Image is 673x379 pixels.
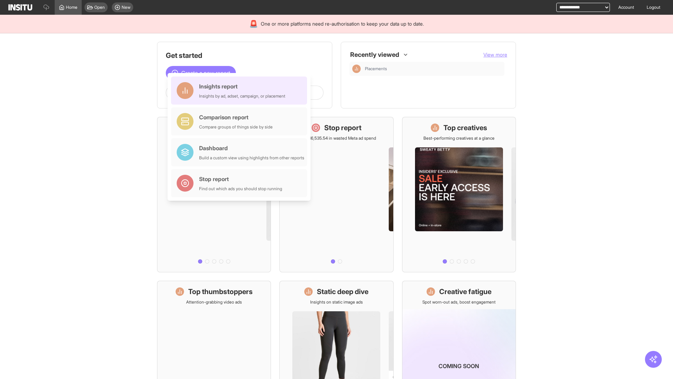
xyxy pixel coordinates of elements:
span: Placements [365,66,387,72]
p: Best-performing creatives at a glance [423,135,495,141]
img: Logo [8,4,32,11]
div: Insights report [199,82,285,91]
h1: Stop report [324,123,361,133]
p: Save £16,535.54 in wasted Meta ad spend [297,135,376,141]
a: Stop reportSave £16,535.54 in wasted Meta ad spend [279,117,393,272]
span: Home [66,5,77,10]
div: 🚨 [249,19,258,29]
h1: Top thumbstoppers [188,287,253,297]
div: Dashboard [199,144,304,152]
span: View more [483,52,507,58]
div: Find out which ads you should stop running [199,186,282,192]
div: Insights by ad, adset, campaign, or placement [199,93,285,99]
a: Top creativesBest-performing creatives at a glance [402,117,516,272]
h1: Static deep dive [317,287,368,297]
a: What's live nowSee all active ads instantly [157,117,271,272]
button: Create a new report [166,66,236,80]
div: Comparison report [199,113,273,121]
div: Compare groups of things side by side [199,124,273,130]
span: Placements [365,66,502,72]
p: Attention-grabbing video ads [186,299,242,305]
div: Insights [352,65,361,73]
h1: Top creatives [443,123,487,133]
span: Open [94,5,105,10]
h1: Get started [166,51,324,60]
span: Create a new report [181,69,230,77]
div: Build a custom view using highlights from other reports [199,155,304,161]
div: Stop report [199,175,282,183]
span: One or more platforms need re-authorisation to keep your data up to date. [261,20,424,27]
span: New [122,5,130,10]
button: View more [483,51,507,58]
p: Insights on static image ads [310,299,363,305]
